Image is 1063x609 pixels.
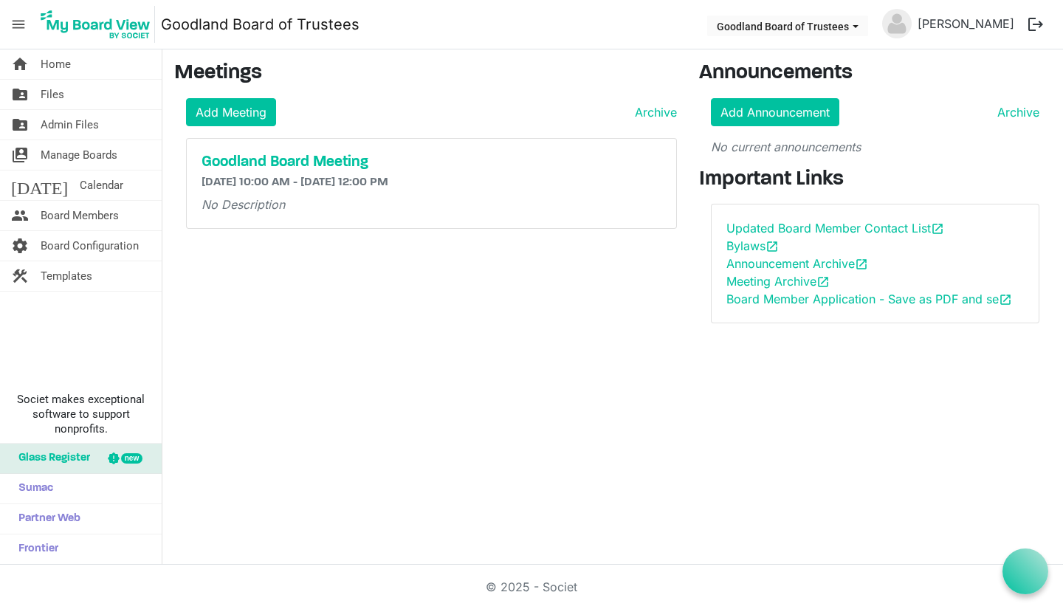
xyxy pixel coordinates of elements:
[486,579,577,594] a: © 2025 - Societ
[11,80,29,109] span: folder_shared
[11,110,29,140] span: folder_shared
[11,231,29,261] span: settings
[707,16,868,36] button: Goodland Board of Trustees dropdownbutton
[726,221,944,235] a: Updated Board Member Contact Listopen_in_new
[11,504,80,534] span: Partner Web
[4,10,32,38] span: menu
[36,6,161,43] a: My Board View Logo
[11,444,90,473] span: Glass Register
[41,201,119,230] span: Board Members
[629,103,677,121] a: Archive
[174,61,677,86] h3: Meetings
[912,9,1020,38] a: [PERSON_NAME]
[816,275,830,289] span: open_in_new
[41,140,117,170] span: Manage Boards
[41,231,139,261] span: Board Configuration
[202,154,661,171] a: Goodland Board Meeting
[726,238,779,253] a: Bylawsopen_in_new
[11,534,58,564] span: Frontier
[41,49,71,79] span: Home
[11,261,29,291] span: construction
[1020,9,1051,40] button: logout
[11,49,29,79] span: home
[41,110,99,140] span: Admin Files
[36,6,155,43] img: My Board View Logo
[999,293,1012,306] span: open_in_new
[11,171,68,200] span: [DATE]
[766,240,779,253] span: open_in_new
[7,392,155,436] span: Societ makes exceptional software to support nonprofits.
[711,98,839,126] a: Add Announcement
[882,9,912,38] img: no-profile-picture.svg
[202,196,661,213] p: No Description
[41,80,64,109] span: Files
[991,103,1039,121] a: Archive
[11,201,29,230] span: people
[699,61,1052,86] h3: Announcements
[855,258,868,271] span: open_in_new
[80,171,123,200] span: Calendar
[726,274,830,289] a: Meeting Archiveopen_in_new
[931,222,944,235] span: open_in_new
[186,98,276,126] a: Add Meeting
[711,138,1040,156] p: No current announcements
[726,256,868,271] a: Announcement Archiveopen_in_new
[699,168,1052,193] h3: Important Links
[121,453,142,464] div: new
[202,176,661,190] h6: [DATE] 10:00 AM - [DATE] 12:00 PM
[11,140,29,170] span: switch_account
[11,474,53,503] span: Sumac
[41,261,92,291] span: Templates
[161,10,360,39] a: Goodland Board of Trustees
[726,292,1012,306] a: Board Member Application - Save as PDF and seopen_in_new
